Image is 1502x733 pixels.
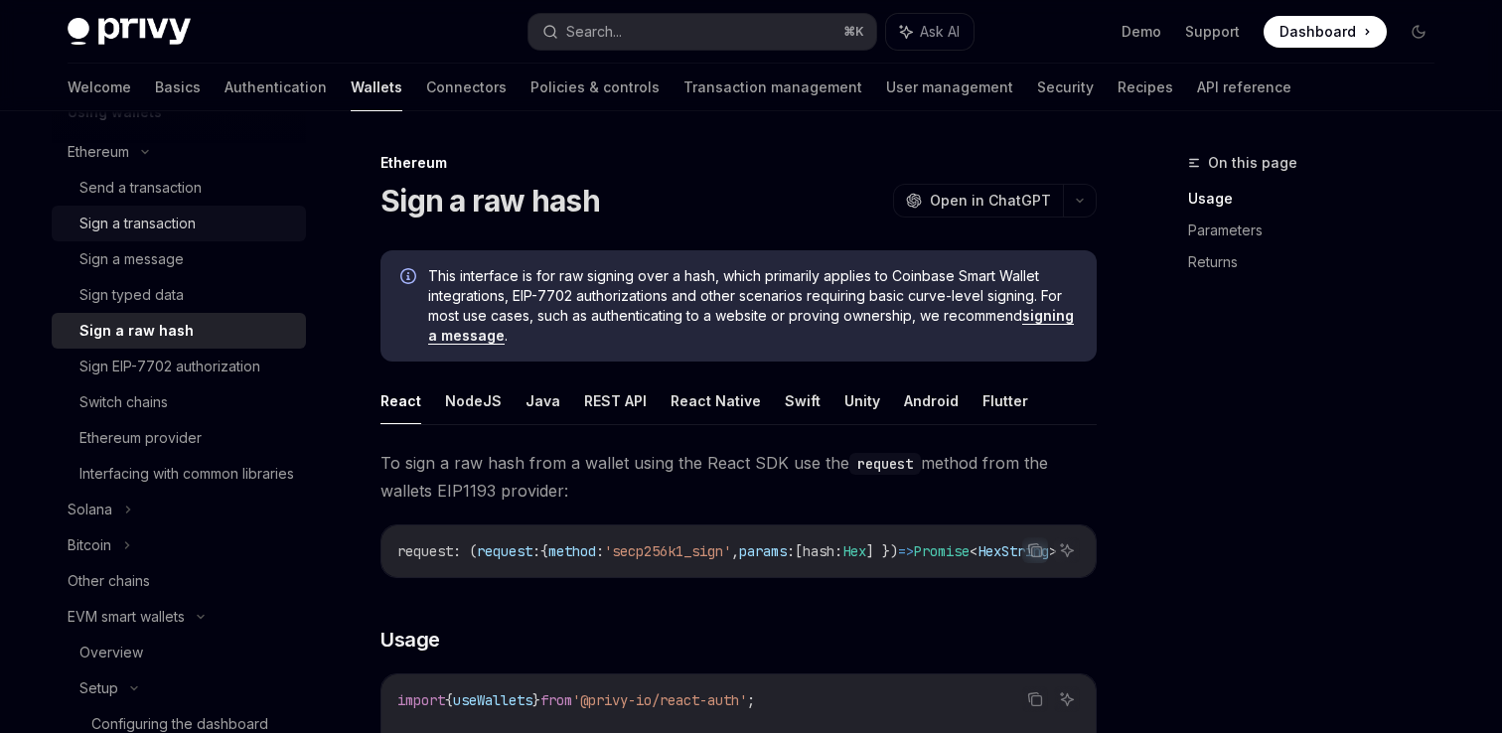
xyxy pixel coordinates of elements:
[844,377,880,424] button: Unity
[380,377,421,424] button: React
[886,14,974,50] button: Ask AI
[1118,64,1173,111] a: Recipes
[68,605,185,629] div: EVM smart wallets
[1279,22,1356,42] span: Dashboard
[982,377,1028,424] button: Flutter
[930,191,1051,211] span: Open in ChatGPT
[842,542,866,560] span: Hex
[866,542,898,560] span: ] })
[596,542,604,560] span: :
[52,277,306,313] a: Sign typed data
[79,247,184,271] div: Sign a message
[68,533,111,557] div: Bitcoin
[397,691,445,709] span: import
[380,183,600,219] h1: Sign a raw hash
[1054,537,1080,563] button: Ask AI
[52,206,306,241] a: Sign a transaction
[1197,64,1291,111] a: API reference
[79,641,143,664] div: Overview
[1403,16,1434,48] button: Toggle dark mode
[566,20,622,44] div: Search...
[79,426,202,450] div: Ethereum provider
[155,64,201,111] a: Basics
[530,64,660,111] a: Policies & controls
[79,176,202,200] div: Send a transaction
[477,542,532,560] span: request
[52,349,306,384] a: Sign EIP-7702 authorization
[68,18,191,46] img: dark logo
[1188,183,1450,215] a: Usage
[453,542,477,560] span: : (
[79,390,168,414] div: Switch chains
[68,498,112,521] div: Solana
[445,377,502,424] button: NodeJS
[795,542,803,560] span: [
[671,377,761,424] button: React Native
[914,542,970,560] span: Promise
[886,64,1013,111] a: User management
[380,449,1097,505] span: To sign a raw hash from a wallet using the React SDK use the method from the wallets EIP1193 prov...
[380,153,1097,173] div: Ethereum
[52,456,306,492] a: Interfacing with common libraries
[453,691,532,709] span: useWallets
[400,268,420,288] svg: Info
[1049,542,1057,560] span: >
[68,569,150,593] div: Other chains
[785,377,821,424] button: Swift
[68,140,129,164] div: Ethereum
[540,542,548,560] span: {
[1037,64,1094,111] a: Security
[1264,16,1387,48] a: Dashboard
[747,691,755,709] span: ;
[1022,686,1048,712] button: Copy the contents from the code block
[970,542,977,560] span: <
[920,22,960,42] span: Ask AI
[532,691,540,709] span: }
[79,676,118,700] div: Setup
[1022,537,1048,563] button: Copy the contents from the code block
[1185,22,1240,42] a: Support
[548,542,596,560] span: method
[683,64,862,111] a: Transaction management
[79,212,196,235] div: Sign a transaction
[52,420,306,456] a: Ethereum provider
[893,184,1063,218] button: Open in ChatGPT
[1208,151,1297,175] span: On this page
[79,462,294,486] div: Interfacing with common libraries
[1122,22,1161,42] a: Demo
[526,377,560,424] button: Java
[584,377,647,424] button: REST API
[52,384,306,420] a: Switch chains
[1054,686,1080,712] button: Ask AI
[79,283,184,307] div: Sign typed data
[604,542,731,560] span: 'secp256k1_sign'
[540,691,572,709] span: from
[843,24,864,40] span: ⌘ K
[52,313,306,349] a: Sign a raw hash
[225,64,327,111] a: Authentication
[52,170,306,206] a: Send a transaction
[445,691,453,709] span: {
[79,355,260,378] div: Sign EIP-7702 authorization
[52,563,306,599] a: Other chains
[731,542,739,560] span: ,
[849,453,921,475] code: request
[977,542,1049,560] span: HexString
[52,241,306,277] a: Sign a message
[898,542,914,560] span: =>
[739,542,787,560] span: params
[68,64,131,111] a: Welcome
[803,542,834,560] span: hash
[528,14,876,50] button: Search...⌘K
[1188,215,1450,246] a: Parameters
[1188,246,1450,278] a: Returns
[426,64,507,111] a: Connectors
[79,319,194,343] div: Sign a raw hash
[397,542,453,560] span: request
[532,542,540,560] span: :
[380,626,440,654] span: Usage
[572,691,747,709] span: '@privy-io/react-auth'
[428,266,1077,346] span: This interface is for raw signing over a hash, which primarily applies to Coinbase Smart Wallet i...
[52,635,306,670] a: Overview
[351,64,402,111] a: Wallets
